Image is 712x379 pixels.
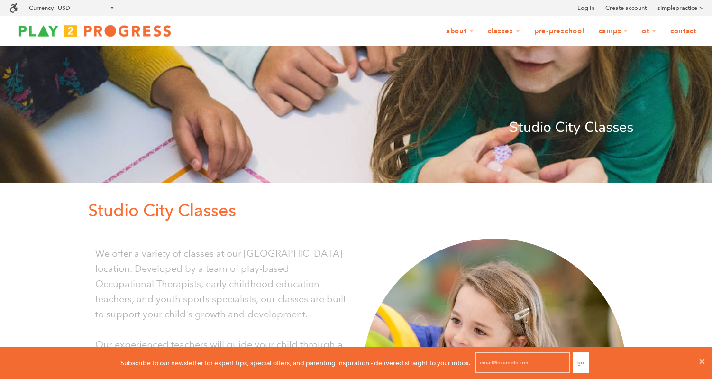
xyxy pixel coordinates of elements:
[79,116,633,139] p: Studio City Classes
[120,358,471,368] p: Subscribe to our newsletter for expert tips, special offers, and parenting inspiration - delivere...
[95,246,349,322] p: We offer a variety of classes at our [GEOGRAPHIC_DATA] location. Developed by a team of play-base...
[482,22,526,40] a: Classes
[88,197,633,224] p: Studio City Classes
[528,22,591,40] a: Pre-Preschool
[9,21,180,40] img: Play2Progress logo
[29,4,54,11] label: Currency
[440,22,480,40] a: About
[664,22,703,40] a: Contact
[573,352,589,373] button: Go
[605,3,647,13] a: Create account
[636,22,662,40] a: OT
[475,352,570,373] input: email@example.com
[577,3,594,13] a: Log in
[593,22,634,40] a: Camps
[657,3,703,13] a: simplepractice >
